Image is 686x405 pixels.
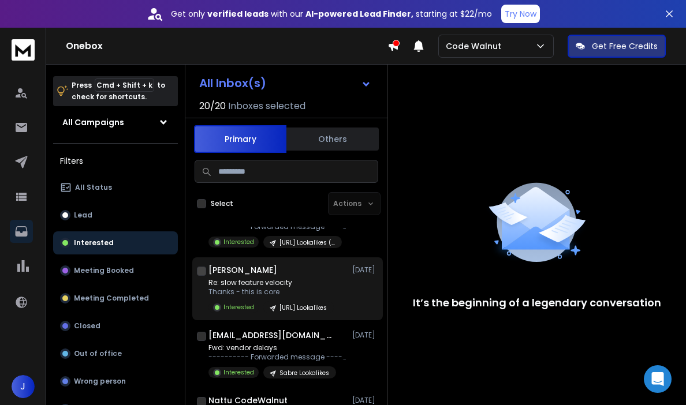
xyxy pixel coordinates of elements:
[53,314,178,337] button: Closed
[194,125,286,153] button: Primary
[446,40,506,52] p: Code Walnut
[279,238,335,247] p: [URL] Lookalikes (Non US)
[95,78,154,92] span: Cmd + Shift + k
[199,99,226,113] span: 20 / 20
[66,39,387,53] h1: Onebox
[286,126,379,152] button: Others
[644,365,672,393] div: Open Intercom Messenger
[53,176,178,199] button: All Status
[208,278,334,287] p: Re: slow feature velocity
[12,375,35,398] button: J
[279,369,329,377] p: Sabre Lookalikes
[208,329,335,341] h1: [EMAIL_ADDRESS][DOMAIN_NAME]
[501,5,540,23] button: Try Now
[223,368,254,377] p: Interested
[352,396,378,405] p: [DATE]
[413,295,661,311] p: It’s the beginning of a legendary conversation
[207,8,269,20] strong: verified leads
[53,342,178,365] button: Out of office
[208,352,347,362] p: ---------- Forwarded message --------- From: [PERSON_NAME]
[352,331,378,340] p: [DATE]
[53,231,178,254] button: Interested
[75,183,112,192] p: All Status
[208,343,347,352] p: Fwd: vendor delays
[12,39,35,61] img: logo
[53,153,178,169] h3: Filters
[568,35,666,58] button: Get Free Credits
[53,111,178,134] button: All Campaigns
[223,303,254,312] p: Interested
[74,211,92,220] p: Lead
[352,265,378,275] p: [DATE]
[53,287,178,310] button: Meeting Completed
[53,370,178,393] button: Wrong person
[279,303,327,312] p: [URL] Lookalikes
[305,8,413,20] strong: AI-powered Lead Finder,
[72,80,165,103] p: Press to check for shortcuts.
[171,8,492,20] p: Get only with our starting at $22/mo
[228,99,305,113] h3: Inboxes selected
[505,8,536,20] p: Try Now
[211,199,233,208] label: Select
[74,238,114,247] p: Interested
[74,321,100,331] p: Closed
[74,377,126,386] p: Wrong person
[53,259,178,282] button: Meeting Booked
[62,117,124,128] h1: All Campaigns
[208,222,347,231] p: ---------- Forwarded message --------- From: Nattu
[74,294,149,303] p: Meeting Completed
[208,264,277,276] h1: [PERSON_NAME]
[199,77,266,89] h1: All Inbox(s)
[223,238,254,246] p: Interested
[74,266,134,275] p: Meeting Booked
[53,204,178,227] button: Lead
[190,72,381,95] button: All Inbox(s)
[74,349,122,358] p: Out of office
[208,287,334,297] p: Thanks - this is core
[592,40,658,52] p: Get Free Credits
